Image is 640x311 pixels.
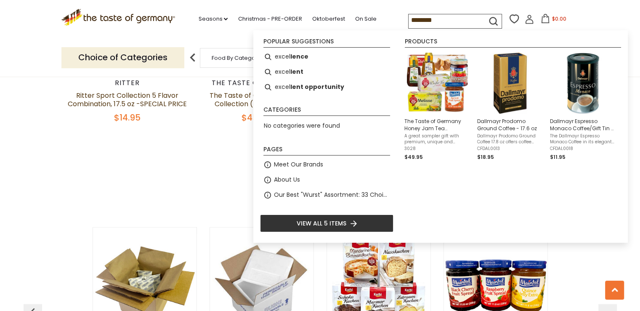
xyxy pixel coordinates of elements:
b: lent opportunity [290,82,344,92]
span: $45.95 [241,112,270,123]
div: Ritter [68,79,188,87]
a: Ritter Sport Collection 5 Flavor Combination, 17.5 oz -SPECIAL PRICE [68,91,187,109]
img: Dallmayr Prodomo Ground Coffee [480,53,541,114]
li: The Taste of Germany Honey Jam Tea Collection, 7pc - FREE SHIPPING [401,49,474,165]
li: About Us [260,172,393,188]
a: Oktoberfest [312,14,345,24]
img: previous arrow [184,49,201,66]
span: $14.95 [114,112,141,123]
li: Products [405,38,621,48]
p: Choice of Categories [61,47,184,68]
span: CFDAL0018 [550,146,616,152]
li: excellent opportunity [260,80,393,95]
li: Pages [263,146,390,155]
span: Dallmayr Prodomo Ground Coffee - 17.6 oz [477,118,543,132]
span: The Taste of Germany Honey Jam Tea Collection, 7pc - FREE SHIPPING [404,118,470,132]
li: Our Best "Wurst" Assortment: 33 Choices For The Grillabend [260,188,393,203]
li: excellence [260,49,393,64]
span: $49.95 [404,153,423,161]
span: $0.00 [552,15,566,22]
li: Dallmayr Prodomo Ground Coffee - 17.6 oz [474,49,547,165]
button: $0.00 [536,14,571,27]
a: The Taste of Germany Food Collection (medium size) [209,91,302,109]
li: Meet Our Brands [260,157,393,172]
li: Popular suggestions [263,38,390,48]
a: Meet Our Brands [274,160,323,169]
span: The Dallmayr Espresso Monaco Coffee in its elegant gift tin is a true delight for coffee aficiona... [550,133,616,145]
a: Christmas - PRE-ORDER [238,14,302,24]
span: $11.95 [550,153,566,161]
b: lence [290,52,308,62]
li: View all 5 items [260,214,393,232]
li: Dallmayr Espresso Monaco Coffee/Gift Tin - 7 oz. [547,49,619,165]
a: Our Best "Wurst" Assortment: 33 Choices For The Grillabend [274,190,390,200]
span: Dallmayr Prodomo Ground Coffee 17.8 oz offers coffee lovers a premium experience with every sip. ... [477,133,543,145]
a: The Taste of Germany Honey Jam Tea Collection, 7pc - FREE SHIPPINGA great sampler gift with premi... [404,53,470,161]
span: Dallmayr Espresso Monaco Coffee/Gift Tin - 7 oz. [550,118,616,132]
span: $18.95 [477,153,494,161]
a: Seasons [198,14,228,24]
b: lent [290,67,303,77]
span: 3028 [404,146,470,152]
div: Category Bestsellers [28,182,613,217]
span: A great sampler gift with premium, unique and authentic jams, honey, coffee and tea products from... [404,133,470,145]
span: View all 5 items [297,219,346,228]
a: Dallmayr Espresso Coffee/Gift TinDallmayr Espresso Monaco Coffee/Gift Tin - 7 oz.The Dallmayr Esp... [550,53,616,161]
li: excellent [260,64,393,80]
a: About Us [274,175,300,185]
a: Dallmayr Prodomo Ground CoffeeDallmayr Prodomo Ground Coffee - 17.6 ozDallmayr Prodomo Ground Cof... [477,53,543,161]
div: Instant Search Results [253,30,628,243]
span: No categories were found [264,121,340,130]
img: Dallmayr Espresso Coffee/Gift Tin [552,53,613,114]
a: Food By Category [212,55,260,61]
li: Categories [263,107,390,116]
div: The Taste of Germany [196,79,316,87]
span: CFDAL0013 [477,146,543,152]
a: On Sale [355,14,376,24]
